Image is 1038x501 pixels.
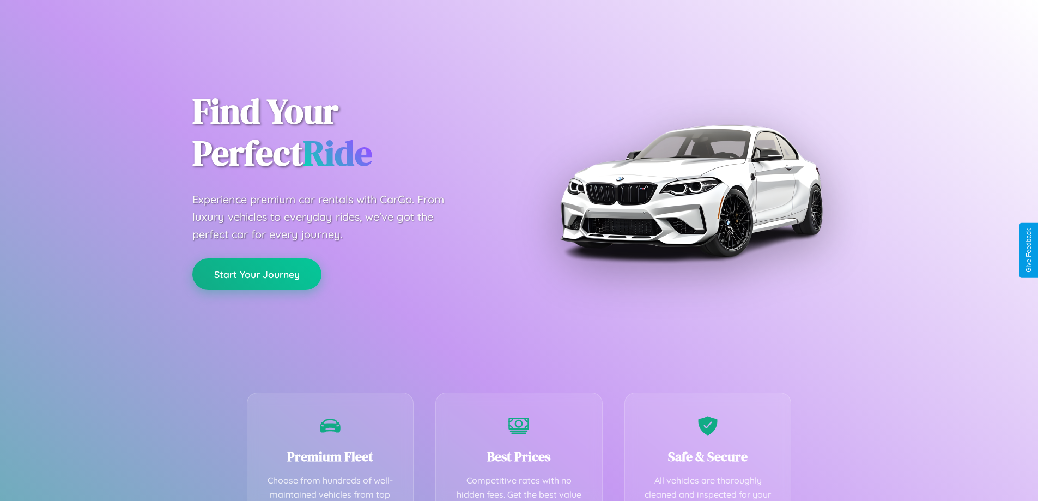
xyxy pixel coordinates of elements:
h3: Best Prices [452,448,586,466]
span: Ride [303,129,372,177]
h3: Safe & Secure [641,448,775,466]
div: Give Feedback [1025,228,1033,273]
h1: Find Your Perfect [192,90,503,174]
button: Start Your Journey [192,258,321,290]
h3: Premium Fleet [264,448,397,466]
img: Premium BMW car rental vehicle [555,55,827,327]
p: Experience premium car rentals with CarGo. From luxury vehicles to everyday rides, we've got the ... [192,191,465,243]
